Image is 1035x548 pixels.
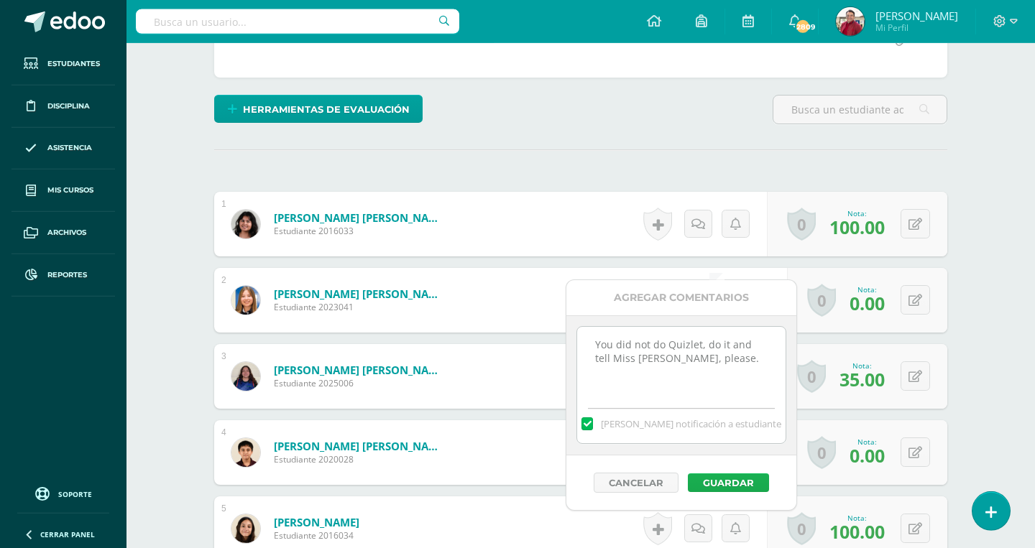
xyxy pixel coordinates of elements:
[47,58,100,70] span: Estudiantes
[11,169,115,212] a: Mis cursos
[40,529,95,539] span: Cerrar panel
[797,360,826,393] a: 0
[829,513,885,523] div: Nota:
[850,284,885,294] div: Nota:
[11,254,115,297] a: Reportes
[875,9,958,23] span: [PERSON_NAME]
[829,519,885,544] span: 100.00
[850,443,885,468] span: 0.00
[231,514,260,543] img: 2387bd9846f66142990f689055da7dd1.png
[850,437,885,447] div: Nota:
[47,185,93,196] span: Mis cursos
[787,512,816,545] a: 0
[214,95,423,123] a: Herramientas de evaluación
[47,101,90,112] span: Disciplina
[274,210,446,225] a: [PERSON_NAME] [PERSON_NAME]
[274,301,446,313] span: Estudiante 2023041
[688,473,769,492] button: Guardar
[839,361,885,371] div: Nota:
[594,473,678,493] button: Cancelar
[231,438,260,467] img: 524766aad4614d9db078e02bfb54a00b.png
[601,417,781,430] span: [PERSON_NAME] notificación a estudiante
[58,489,92,499] span: Soporte
[231,362,260,391] img: 02fc95f1cea7a14427fa6a2cfa2f001c.png
[243,96,410,123] span: Herramientas de evaluación
[795,19,811,34] span: 2809
[850,291,885,315] span: 0.00
[17,483,109,503] a: Soporte
[807,284,836,317] a: 0
[47,269,87,281] span: Reportes
[829,215,885,239] span: 100.00
[274,287,446,301] a: [PERSON_NAME] [PERSON_NAME]
[47,227,86,238] span: Archivos
[274,453,446,465] span: Estudiante 2020028
[11,43,115,85] a: Estudiantes
[136,9,459,34] input: Busca un usuario...
[231,210,260,238] img: 9da4bd09db85578faf3960d75a072bc8.png
[274,529,359,542] span: Estudiante 2016034
[829,208,885,218] div: Nota:
[274,377,446,389] span: Estudiante 2025006
[836,7,865,36] img: b0319bba9a756ed947e7626d23660255.png
[274,225,446,237] span: Estudiante 2016033
[566,280,796,315] div: Agregar Comentarios
[274,363,446,377] a: [PERSON_NAME] [PERSON_NAME]
[11,85,115,128] a: Disciplina
[11,212,115,254] a: Archivos
[274,439,446,453] a: [PERSON_NAME] [PERSON_NAME]
[773,96,947,124] input: Busca un estudiante aquí...
[11,128,115,170] a: Asistencia
[274,515,359,529] a: [PERSON_NAME]
[875,22,958,34] span: Mi Perfil
[839,367,885,391] span: 35.00
[47,142,92,154] span: Asistencia
[807,436,836,469] a: 0
[787,208,816,241] a: 0
[231,286,260,315] img: 4bc0f6235ad3caadf354639d660304b4.png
